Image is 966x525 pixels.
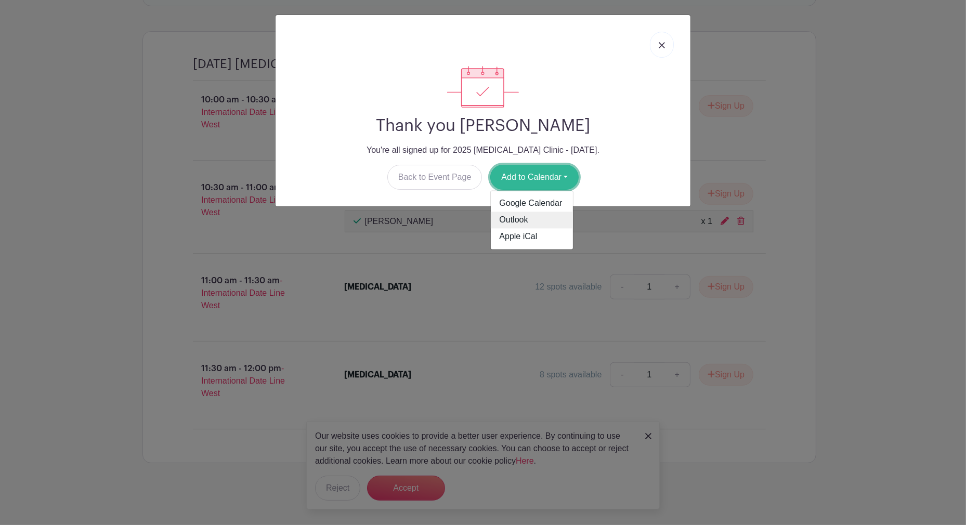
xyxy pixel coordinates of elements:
a: Apple iCal [491,229,573,245]
button: Add to Calendar [490,165,579,190]
a: Back to Event Page [387,165,482,190]
img: close_button-5f87c8562297e5c2d7936805f587ecaba9071eb48480494691a3f1689db116b3.svg [659,42,665,48]
h2: Thank you [PERSON_NAME] [284,116,682,136]
img: signup_complete-c468d5dda3e2740ee63a24cb0ba0d3ce5d8a4ecd24259e683200fb1569d990c8.svg [447,66,519,108]
a: Google Calendar [491,195,573,212]
a: Outlook [491,212,573,229]
p: You're all signed up for 2025 [MEDICAL_DATA] Clinic - [DATE]. [284,144,682,156]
